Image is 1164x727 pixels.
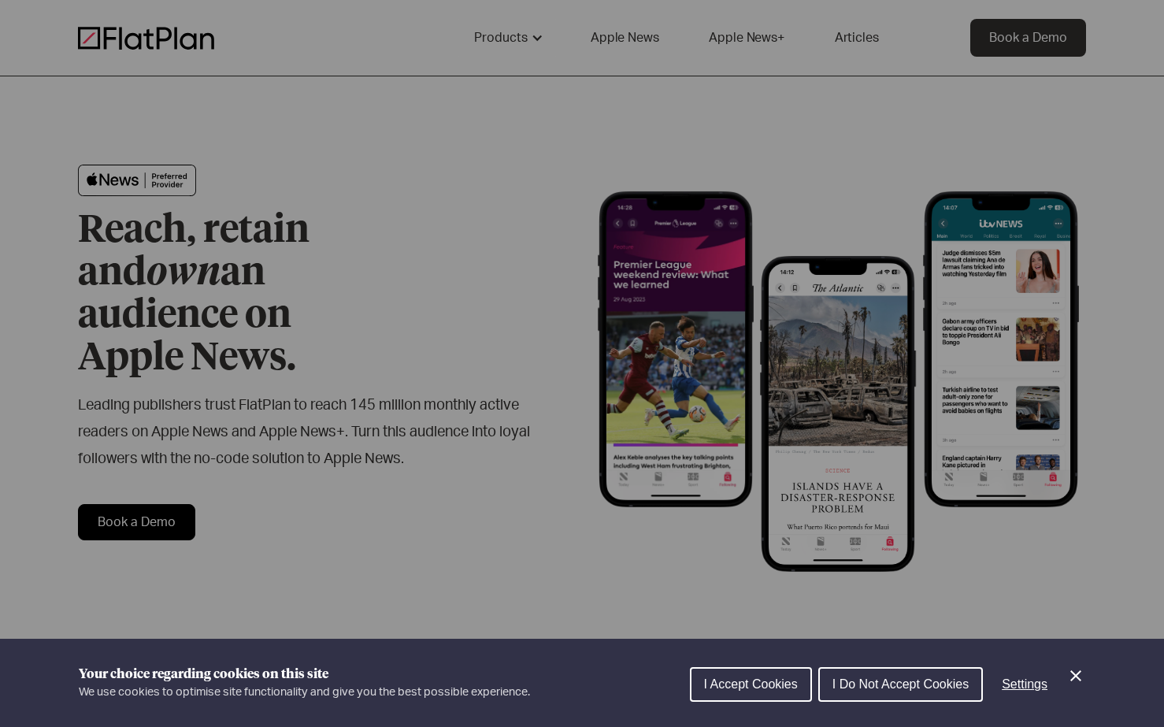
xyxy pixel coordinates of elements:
[989,669,1060,700] button: Settings
[690,667,812,702] button: I Accept Cookies
[832,677,969,691] span: I Do Not Accept Cookies
[1002,677,1047,691] span: Settings
[79,665,530,684] h1: Your choice regarding cookies on this site
[818,667,983,702] button: I Do Not Accept Cookies
[704,677,798,691] span: I Accept Cookies
[1066,666,1085,685] button: Close Cookie Control
[79,684,530,701] p: We use cookies to optimise site functionality and give you the best possible experience.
